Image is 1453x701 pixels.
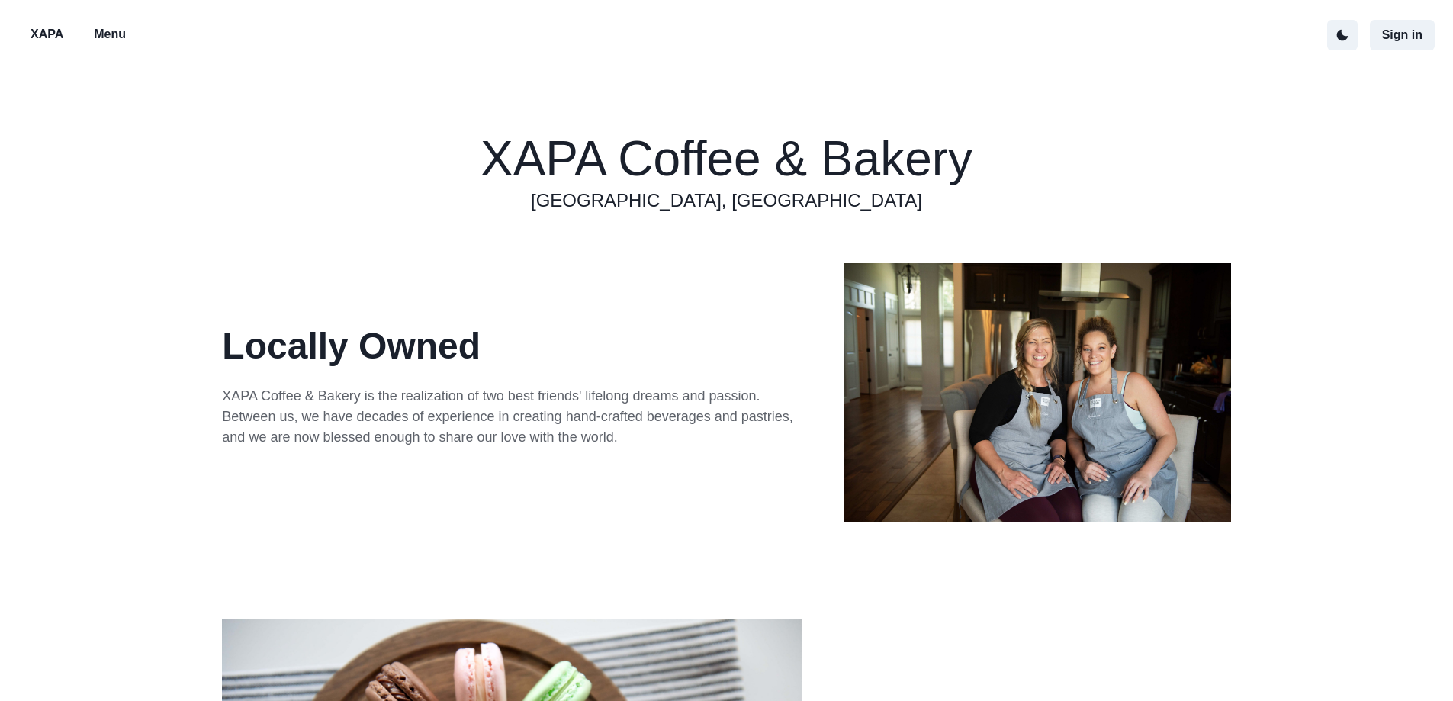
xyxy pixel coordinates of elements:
p: Locally Owned [222,319,802,374]
p: XAPA Coffee & Bakery is the realization of two best friends' lifelong dreams and passion. Between... [222,386,802,448]
img: xapa owners [844,263,1231,521]
h1: XAPA Coffee & Bakery [481,131,972,188]
button: active dark theme mode [1327,20,1358,50]
p: Menu [94,25,126,43]
button: Sign in [1370,20,1435,50]
a: [GEOGRAPHIC_DATA], [GEOGRAPHIC_DATA] [531,187,922,214]
p: XAPA [31,25,63,43]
